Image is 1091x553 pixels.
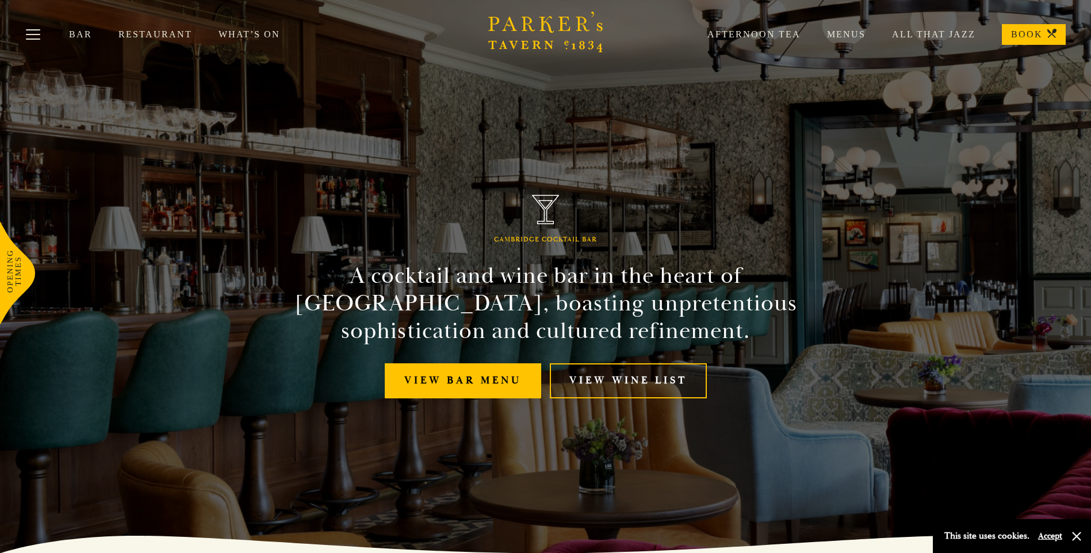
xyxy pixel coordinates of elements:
button: Accept [1038,531,1062,542]
a: View Wine List [550,363,707,398]
h1: Cambridge Cocktail Bar [494,236,597,244]
p: This site uses cookies. [944,528,1029,544]
a: View bar menu [385,363,541,398]
button: Close and accept [1071,531,1082,542]
h2: A cocktail and wine bar in the heart of [GEOGRAPHIC_DATA], boasting unpretentious sophistication ... [284,262,808,345]
img: Parker's Tavern Brasserie Cambridge [532,195,560,224]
